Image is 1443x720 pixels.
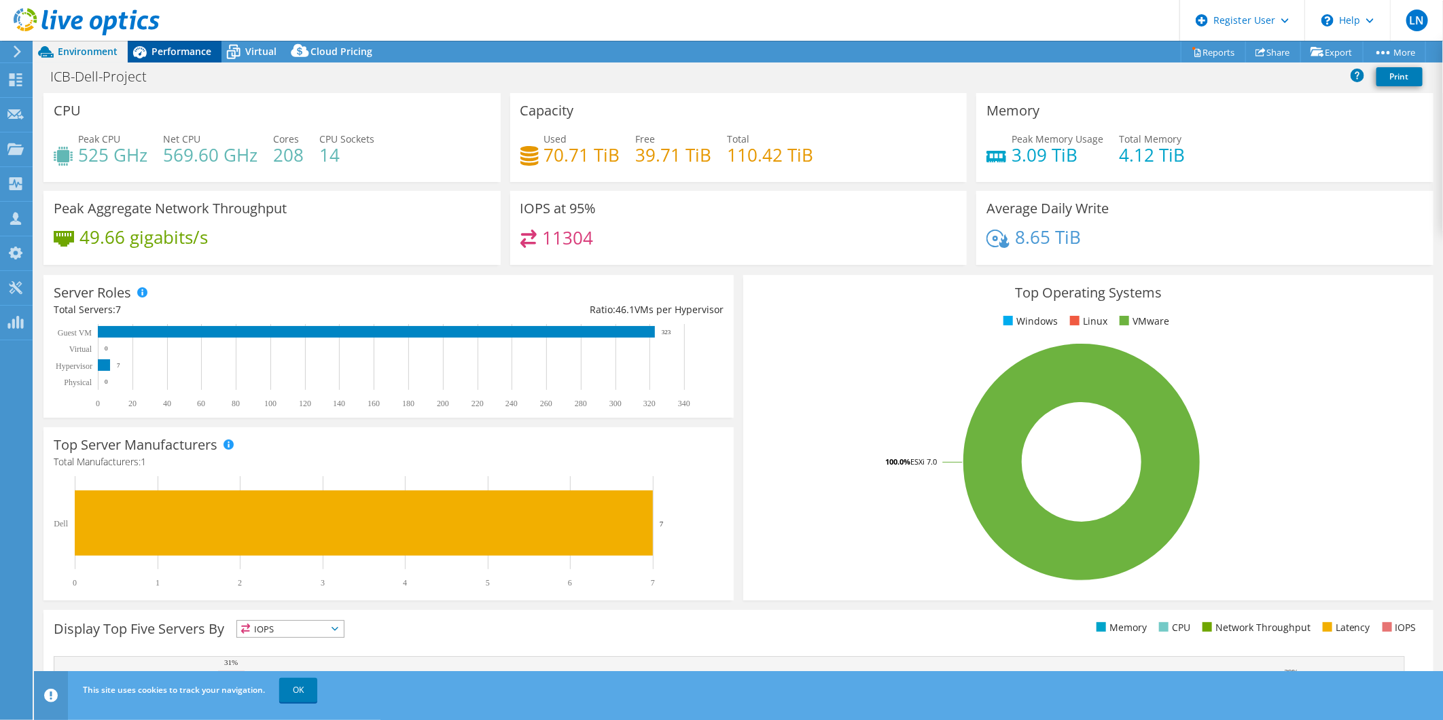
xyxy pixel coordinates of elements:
text: 0 [96,399,100,408]
h3: Average Daily Write [986,201,1109,216]
text: 260 [540,399,552,408]
text: Dell [54,519,68,528]
text: 31% [224,658,238,666]
a: Share [1245,41,1301,62]
h4: 208 [273,147,304,162]
span: This site uses cookies to track your navigation. [83,684,265,696]
text: 160 [368,399,380,408]
h4: Total Manufacturers: [54,454,724,469]
text: 60 [197,399,205,408]
h4: 3.09 TiB [1012,147,1103,162]
text: 4 [403,578,407,588]
span: 46.1 [616,303,635,316]
li: Memory [1093,620,1147,635]
h4: 4.12 TiB [1119,147,1185,162]
text: 200 [437,399,449,408]
h3: Server Roles [54,285,131,300]
h1: ICB-Dell-Project [44,69,168,84]
span: Cloud Pricing [310,45,372,58]
span: Cores [273,132,299,145]
text: 29% [1285,668,1298,676]
h3: IOPS at 95% [520,201,596,216]
h3: CPU [54,103,81,118]
text: 340 [678,399,690,408]
text: 280 [575,399,587,408]
text: 2 [238,578,242,588]
text: 7 [660,520,664,528]
text: 5 [486,578,490,588]
text: 6 [568,578,572,588]
text: 180 [402,399,414,408]
tspan: 100.0% [885,456,910,467]
a: Export [1300,41,1364,62]
text: Hypervisor [56,361,92,371]
span: LN [1406,10,1428,31]
text: Virtual [69,344,92,354]
span: Peak Memory Usage [1012,132,1103,145]
span: CPU Sockets [319,132,374,145]
text: 20 [128,399,137,408]
text: 120 [299,399,311,408]
tspan: ESXi 7.0 [910,456,937,467]
span: 7 [115,303,121,316]
li: Latency [1319,620,1370,635]
h3: Memory [986,103,1039,118]
span: Environment [58,45,118,58]
text: 220 [471,399,484,408]
h3: Top Operating Systems [753,285,1423,300]
span: Peak CPU [78,132,120,145]
li: CPU [1156,620,1190,635]
text: 0 [73,578,77,588]
text: Guest VM [58,328,92,338]
text: 323 [662,329,671,336]
text: 1 [156,578,160,588]
span: Total [728,132,750,145]
h4: 11304 [542,230,593,245]
h4: 14 [319,147,374,162]
span: Net CPU [163,132,200,145]
text: 320 [643,399,656,408]
div: Total Servers: [54,302,389,317]
li: Linux [1067,314,1107,329]
a: Reports [1181,41,1246,62]
text: 3 [321,578,325,588]
h4: 70.71 TiB [544,147,620,162]
span: Performance [152,45,211,58]
text: 80 [232,399,240,408]
h4: 569.60 GHz [163,147,257,162]
h4: 39.71 TiB [636,147,712,162]
li: VMware [1116,314,1169,329]
h4: 49.66 gigabits/s [79,230,208,245]
a: More [1363,41,1426,62]
text: 0 [105,378,108,385]
div: Ratio: VMs per Hypervisor [389,302,724,317]
svg: \n [1321,14,1334,26]
span: 1 [141,455,146,468]
h4: 8.65 TiB [1015,230,1081,245]
li: Windows [1000,314,1058,329]
text: 7 [117,362,120,369]
h3: Peak Aggregate Network Throughput [54,201,287,216]
text: 100 [264,399,277,408]
text: 300 [609,399,622,408]
text: Physical [64,378,92,387]
text: 0 [105,345,108,352]
span: Virtual [245,45,277,58]
span: Free [636,132,656,145]
li: IOPS [1379,620,1417,635]
span: Used [544,132,567,145]
h4: 110.42 TiB [728,147,814,162]
span: Total Memory [1119,132,1181,145]
text: 40 [163,399,171,408]
li: Network Throughput [1199,620,1311,635]
a: Print [1376,67,1423,86]
text: 7 [651,578,655,588]
h3: Capacity [520,103,574,118]
text: 29% [1252,669,1266,677]
text: 240 [505,399,518,408]
h4: 525 GHz [78,147,147,162]
span: IOPS [237,621,344,637]
h3: Top Server Manufacturers [54,437,217,452]
text: 140 [333,399,345,408]
a: OK [279,678,317,702]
